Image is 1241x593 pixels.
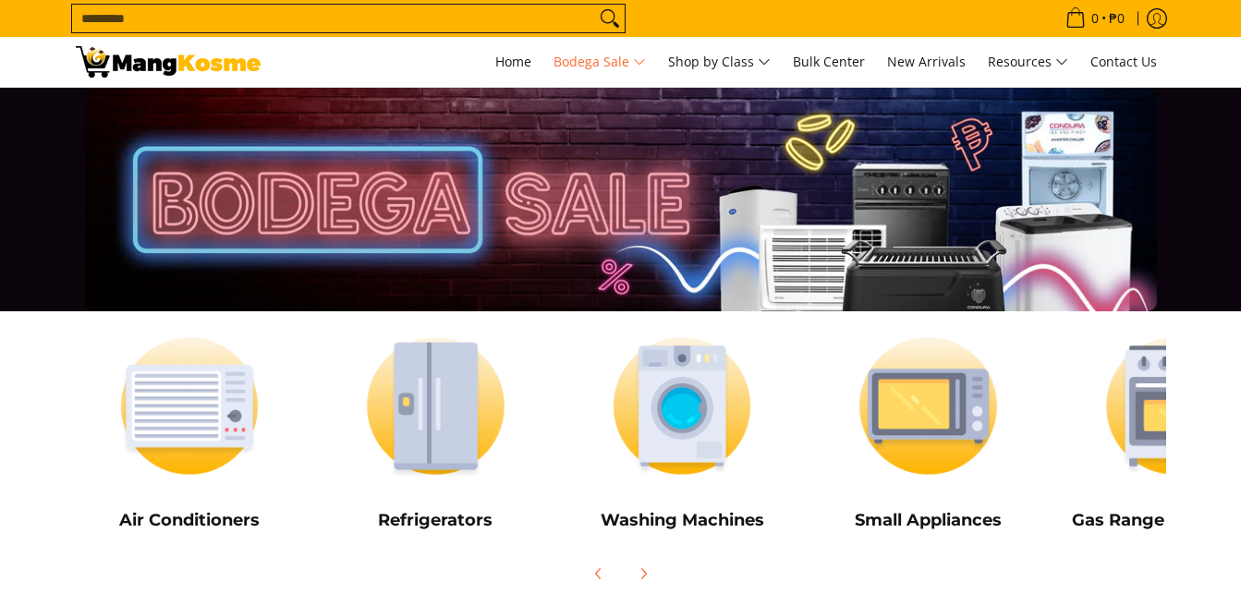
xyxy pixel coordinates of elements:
[76,321,304,544] a: Air Conditioners Air Conditioners
[568,321,797,491] img: Washing Machines
[76,510,304,531] h5: Air Conditioners
[878,37,975,87] a: New Arrivals
[814,321,1042,544] a: Small Appliances Small Appliances
[659,37,780,87] a: Shop by Class
[322,321,550,544] a: Refrigerators Refrigerators
[1081,37,1166,87] a: Contact Us
[76,46,261,78] img: Bodega Sale l Mang Kosme: Cost-Efficient &amp; Quality Home Appliances
[76,321,304,491] img: Air Conditioners
[887,53,966,70] span: New Arrivals
[1060,8,1130,29] span: •
[979,37,1077,87] a: Resources
[568,510,797,531] h5: Washing Machines
[486,37,541,87] a: Home
[668,51,771,74] span: Shop by Class
[544,37,655,87] a: Bodega Sale
[793,53,865,70] span: Bulk Center
[988,51,1068,74] span: Resources
[784,37,874,87] a: Bulk Center
[322,510,550,531] h5: Refrigerators
[1106,12,1127,25] span: ₱0
[495,53,531,70] span: Home
[279,37,1166,87] nav: Main Menu
[554,51,646,74] span: Bodega Sale
[568,321,797,544] a: Washing Machines Washing Machines
[322,321,550,491] img: Refrigerators
[814,321,1042,491] img: Small Appliances
[1089,12,1101,25] span: 0
[1090,53,1157,70] span: Contact Us
[814,510,1042,531] h5: Small Appliances
[595,5,625,32] button: Search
